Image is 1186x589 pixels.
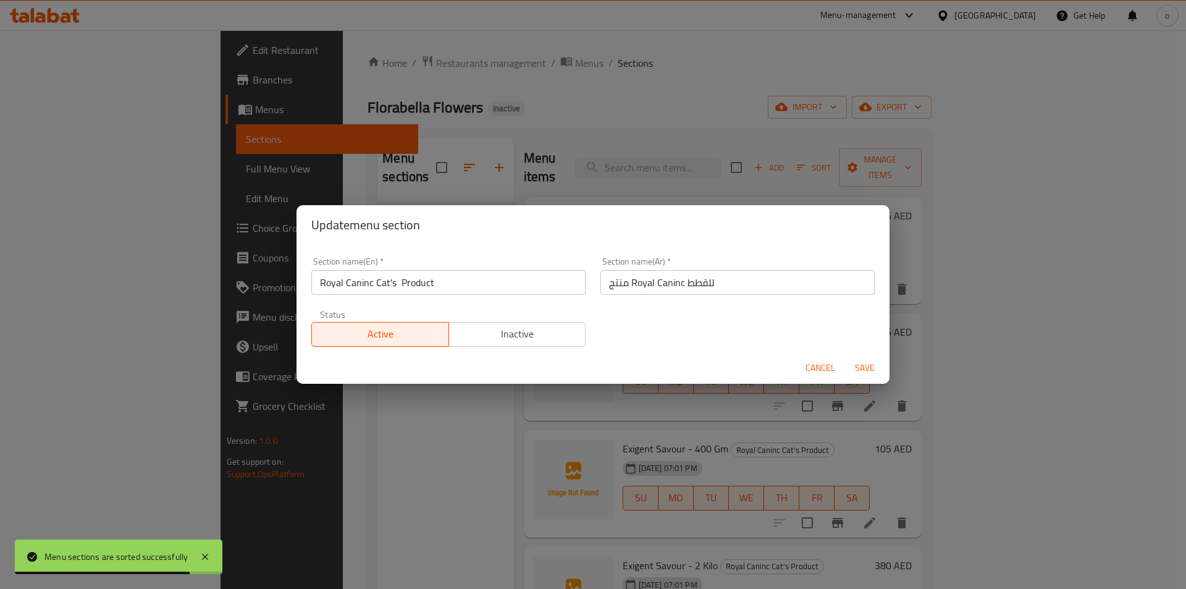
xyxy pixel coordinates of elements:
h2: Update menu section [311,215,875,235]
span: Active [317,325,444,343]
input: Please enter section name(en) [311,270,586,295]
button: Save [845,357,885,379]
input: Please enter section name(ar) [600,270,875,295]
span: Cancel [805,360,835,376]
span: Save [850,360,880,376]
span: Inactive [454,325,581,343]
button: Active [311,322,449,347]
button: Inactive [448,322,586,347]
div: Menu sections are sorted successfully [44,550,188,564]
button: Cancel [801,357,840,379]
